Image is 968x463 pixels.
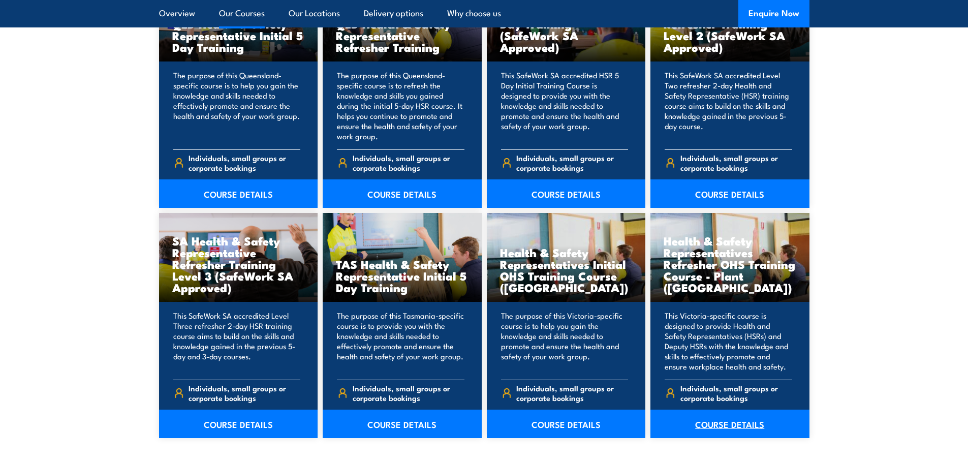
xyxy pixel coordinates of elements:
h3: TAS Health & Safety Representative Initial 5 Day Training [336,258,469,293]
h3: Health & Safety Representatives Initial OHS Training Course ([GEOGRAPHIC_DATA]) [500,246,633,293]
a: COURSE DETAILS [323,179,482,208]
p: The purpose of this Queensland-specific course is to help you gain the knowledge and skills neede... [173,70,301,141]
span: Individuals, small groups or corporate bookings [516,153,628,172]
a: COURSE DETAILS [323,410,482,438]
p: This SafeWork SA accredited Level Three refresher 2-day HSR training course aims to build on the ... [173,311,301,372]
p: The purpose of this Victoria-specific course is to help you gain the knowledge and skills needed ... [501,311,629,372]
span: Individuals, small groups or corporate bookings [353,383,464,403]
a: COURSE DETAILS [159,410,318,438]
span: Individuals, small groups or corporate bookings [189,383,300,403]
span: Individuals, small groups or corporate bookings [353,153,464,172]
span: Individuals, small groups or corporate bookings [189,153,300,172]
h3: SA Health & Safety Representative Refresher Training Level 3 (SafeWork SA Approved) [172,235,305,293]
p: This SafeWork SA accredited HSR 5 Day Initial Training Course is designed to provide you with the... [501,70,629,141]
span: Individuals, small groups or corporate bookings [516,383,628,403]
h3: Health & Safety Representatives Refresher OHS Training Course - Plant ([GEOGRAPHIC_DATA]) [664,235,796,293]
h3: QLD Health & Safety Representative Initial 5 Day Training [172,18,305,53]
h3: QLD Health & Safety Representative Refresher Training [336,18,469,53]
a: COURSE DETAILS [650,179,809,208]
a: COURSE DETAILS [487,179,646,208]
a: COURSE DETAILS [487,410,646,438]
p: This SafeWork SA accredited Level Two refresher 2-day Health and Safety Representative (HSR) trai... [665,70,792,141]
a: COURSE DETAILS [650,410,809,438]
span: Individuals, small groups or corporate bookings [680,383,792,403]
span: Individuals, small groups or corporate bookings [680,153,792,172]
a: COURSE DETAILS [159,179,318,208]
p: The purpose of this Tasmania-specific course is to provide you with the knowledge and skills need... [337,311,464,372]
p: This Victoria-specific course is designed to provide Health and Safety Representatives (HSRs) and... [665,311,792,372]
p: The purpose of this Queensland-specific course is to refresh the knowledge and skills you gained ... [337,70,464,141]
